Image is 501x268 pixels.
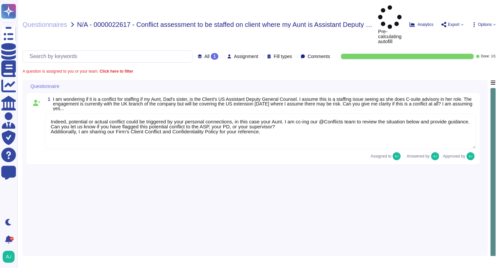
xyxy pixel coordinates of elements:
span: Assignment [234,54,258,59]
span: Done: [481,55,490,58]
img: user [3,251,15,263]
div: 1 [211,53,218,60]
button: user [1,249,19,264]
span: 1 / 1 [491,55,496,58]
span: 1 [45,97,50,101]
img: user [467,152,474,160]
span: A question is assigned to you or your team. [23,69,133,73]
div: 9+ [10,237,14,241]
img: user [393,152,401,160]
span: Pre-calculating autofill [378,5,402,44]
span: Fill types [274,54,292,59]
b: Click here to filter [98,69,133,74]
span: Export [448,23,460,27]
input: Search by keywords [26,51,193,62]
img: user [431,152,439,160]
span: Questionnaires [23,21,67,28]
span: Assigned to [371,152,404,160]
textarea: Indeed, potential or actual conflict could be triggered by your personal connections, in this cas... [45,113,476,149]
span: Answered by [407,154,429,158]
button: Analytics [410,22,433,27]
span: Questionnaire [30,84,59,89]
span: Comments [307,54,330,59]
span: Options [478,23,492,27]
span: Analytics [417,23,433,27]
span: I am wondering if it is a conflict for staffing if my Aunt, Dad's sister, is the Client's US Assi... [53,97,473,111]
span: All [204,54,210,59]
span: N/A - 0000022617 - Conflict assessment to be staffed on client where my Aunt is Assistant Deputy ... [77,21,373,28]
span: Approved by [443,154,465,158]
